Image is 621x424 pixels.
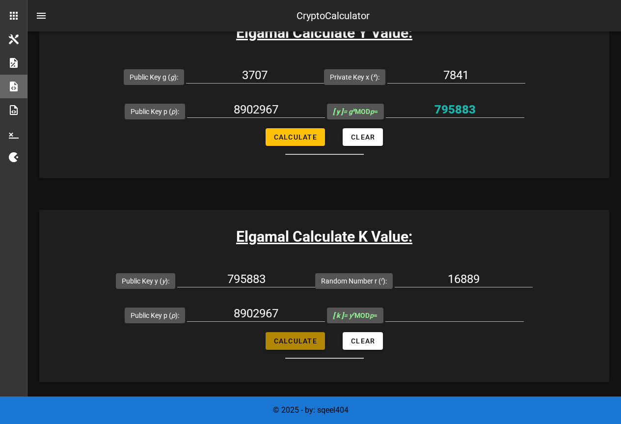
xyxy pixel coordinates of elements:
sup: x [373,72,376,79]
button: Calculate [266,332,325,350]
span: Clear [351,133,375,141]
label: Private Key x ( ): [330,72,379,82]
h3: Elgamal Calculate K Value: [39,226,609,248]
label: Random Number r ( ): [321,276,387,286]
h3: Elgamal Calculate Y Value: [39,22,609,44]
span: Calculate [273,337,317,345]
span: © 2025 - by: sqeel404 [273,405,349,415]
label: Public Key y ( ): [122,276,169,286]
i: p [171,311,175,319]
div: CryptoCalculator [297,8,370,23]
span: Calculate [273,133,317,141]
i: = y [333,311,354,319]
b: [ k ] [333,311,344,319]
sup: x [352,107,355,113]
i: p [370,311,374,319]
label: Public Key p ( ): [131,311,179,320]
button: Clear [343,128,383,146]
sup: r [352,311,354,317]
span: MOD = [333,311,378,319]
button: Clear [343,332,383,350]
b: [ y ] [333,108,343,115]
i: g [170,73,174,81]
i: y [162,277,165,285]
i: = g [333,108,355,115]
span: MOD = [333,108,378,115]
sup: r [381,276,383,283]
label: Public Key p ( ): [131,107,179,116]
span: Clear [351,337,375,345]
button: Calculate [266,128,325,146]
i: p [370,108,374,115]
button: nav-menu-toggle [29,4,53,28]
i: p [171,108,175,115]
label: Public Key g ( ): [130,72,178,82]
